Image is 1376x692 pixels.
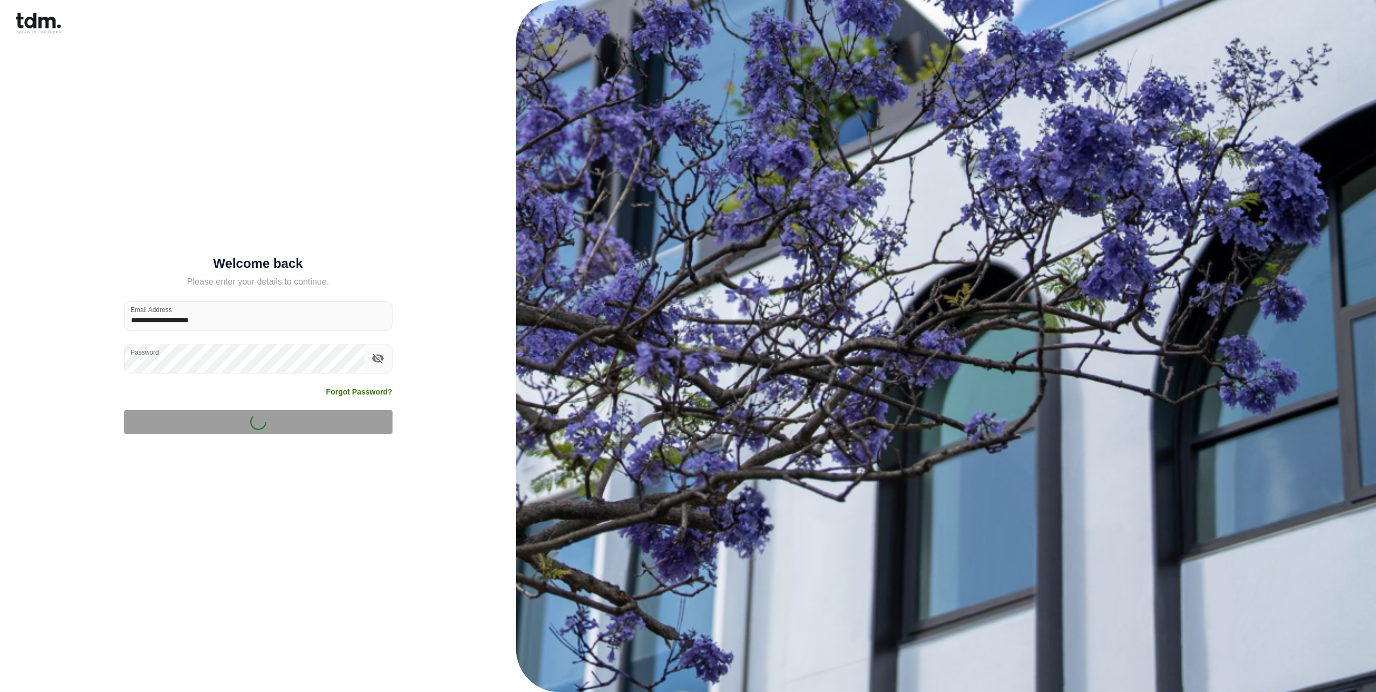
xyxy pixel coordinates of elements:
[124,275,393,288] h5: Please enter your details to continue.
[369,349,387,368] button: toggle password visibility
[130,348,159,357] label: Password
[130,305,172,314] label: Email Address
[326,386,393,397] a: Forgot Password?
[124,258,393,269] h5: Welcome back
